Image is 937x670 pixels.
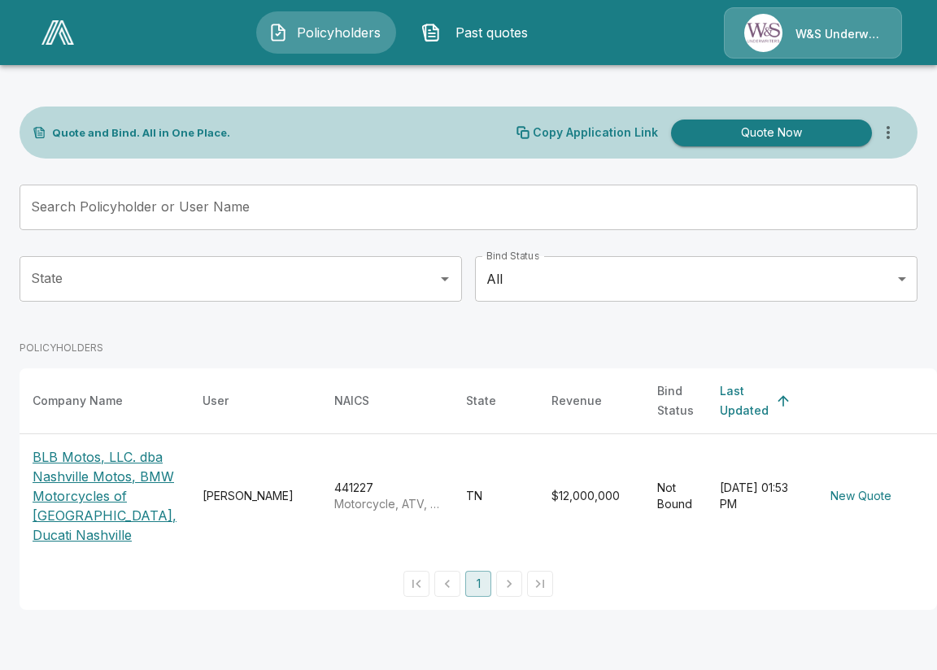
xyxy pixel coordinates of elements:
[421,23,441,42] img: Past quotes Icon
[551,391,602,411] div: Revenue
[872,116,904,149] button: more
[334,480,440,512] div: 441227
[294,23,384,42] span: Policyholders
[486,249,539,263] label: Bind Status
[409,11,549,54] button: Past quotes IconPast quotes
[52,128,230,138] p: Quote and Bind. All in One Place.
[41,20,74,45] img: AA Logo
[334,496,440,512] p: Motorcycle, ATV, and All Other Motor Vehicle Dealers
[203,391,229,411] div: User
[20,341,103,355] p: POLICYHOLDERS
[665,120,872,146] a: Quote Now
[20,368,937,558] table: simple table
[33,391,123,411] div: Company Name
[268,23,288,42] img: Policyholders Icon
[33,447,177,545] p: BLB Motos, LLC. dba Nashville Motos, BMW Motorcycles of [GEOGRAPHIC_DATA], Ducati Nashville
[401,571,556,597] nav: pagination navigation
[538,434,644,559] td: $12,000,000
[434,268,456,290] button: Open
[334,391,369,411] div: NAICS
[720,381,769,420] div: Last Updated
[533,127,658,138] p: Copy Application Link
[671,120,872,146] button: Quote Now
[256,11,396,54] button: Policyholders IconPolicyholders
[644,434,707,559] td: Not Bound
[447,23,537,42] span: Past quotes
[644,368,707,434] th: Bind Status
[465,571,491,597] button: page 1
[824,481,898,511] button: New Quote
[707,434,811,559] td: [DATE] 01:53 PM
[203,488,308,504] div: [PERSON_NAME]
[466,391,496,411] div: State
[453,434,538,559] td: TN
[475,256,917,302] div: All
